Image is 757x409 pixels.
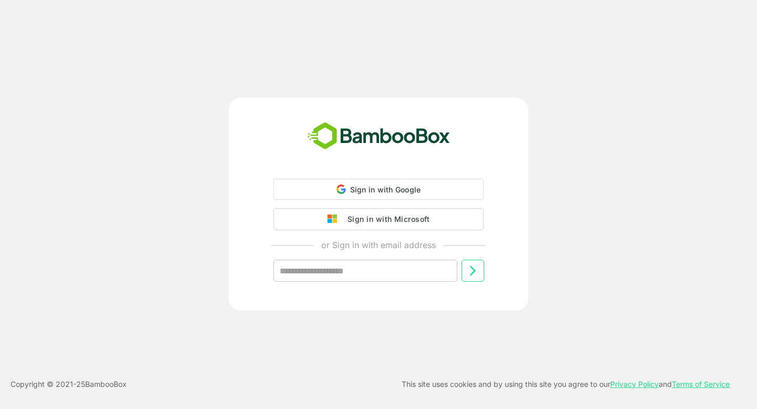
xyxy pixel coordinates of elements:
[672,380,730,388] a: Terms of Service
[302,119,456,154] img: bamboobox
[402,378,730,391] p: This site uses cookies and by using this site you agree to our and
[273,179,484,200] div: Sign in with Google
[268,199,489,222] iframe: Sign in with Google Button
[321,239,436,251] p: or Sign in with email address
[610,380,659,388] a: Privacy Policy
[11,378,127,391] p: Copyright © 2021- 25 BambooBox
[350,185,421,194] span: Sign in with Google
